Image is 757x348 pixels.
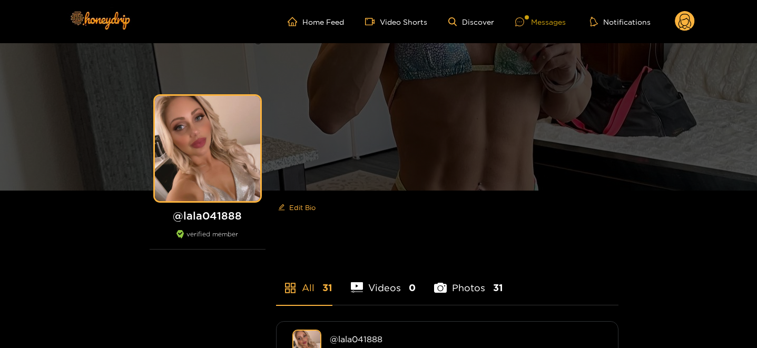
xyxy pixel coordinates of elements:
span: 0 [409,281,416,294]
span: video-camera [365,17,380,26]
span: 31 [322,281,332,294]
button: Notifications [587,16,654,27]
button: editEdit Bio [276,199,318,216]
div: verified member [150,230,266,250]
span: home [288,17,302,26]
span: Edit Bio [289,202,316,213]
a: Discover [448,17,494,26]
a: Home Feed [288,17,344,26]
span: appstore [284,282,297,294]
span: 31 [493,281,503,294]
span: edit [278,204,285,212]
li: Videos [351,257,416,305]
div: @ lala041888 [330,334,602,344]
div: Messages [515,16,566,28]
a: Video Shorts [365,17,427,26]
li: Photos [434,257,503,305]
h1: @ lala041888 [150,209,266,222]
li: All [276,257,332,305]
